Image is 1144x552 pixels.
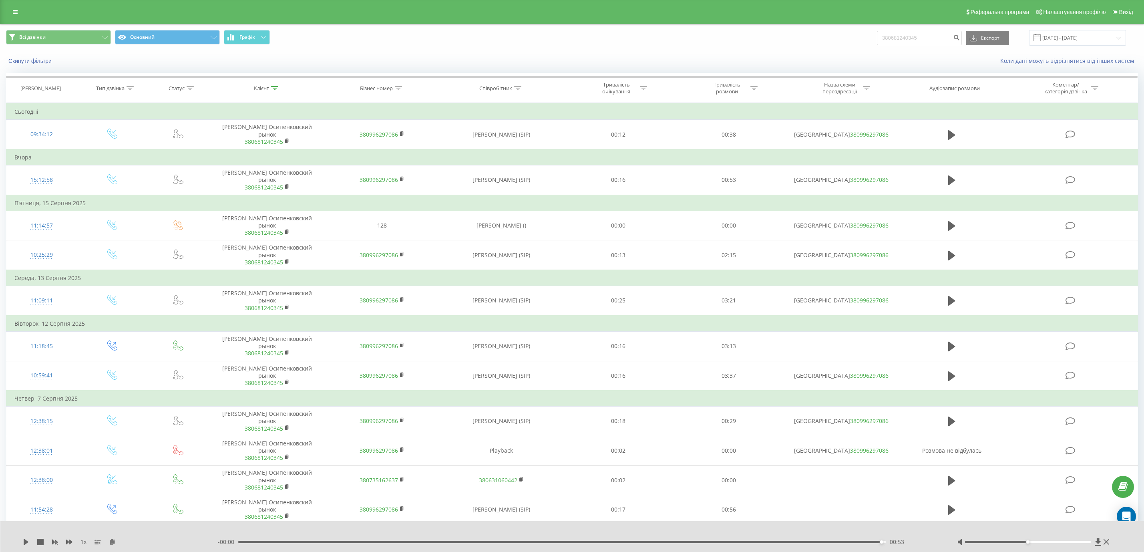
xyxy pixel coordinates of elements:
[209,407,324,436] td: [PERSON_NAME] Осипенковский рынок
[595,81,638,95] div: Тривалість очікування
[563,436,674,465] td: 00:02
[850,296,889,304] a: 380996297086
[14,338,69,354] div: 11:18:45
[850,417,889,425] a: 380996297086
[14,443,69,459] div: 12:38:01
[245,183,283,191] a: 380681240345
[479,85,512,92] div: Співробітник
[439,407,563,436] td: [PERSON_NAME] (SIP)
[245,229,283,236] a: 380681240345
[784,361,899,391] td: [GEOGRAPHIC_DATA]
[850,131,889,138] a: 380996297086
[850,176,889,183] a: 380996297086
[784,407,899,436] td: [GEOGRAPHIC_DATA]
[563,120,674,149] td: 00:12
[6,57,56,64] button: Скинути фільтри
[14,127,69,142] div: 09:34:12
[674,495,784,524] td: 00:56
[6,104,1138,120] td: Сьогодні
[209,165,324,195] td: [PERSON_NAME] Осипенковский рынок
[674,436,784,465] td: 00:00
[245,304,283,312] a: 380681240345
[674,465,784,495] td: 00:00
[14,172,69,188] div: 15:12:58
[850,251,889,259] a: 380996297086
[563,407,674,436] td: 00:18
[360,131,398,138] a: 380996297086
[245,513,283,520] a: 380681240345
[784,436,899,465] td: [GEOGRAPHIC_DATA]
[209,465,324,495] td: [PERSON_NAME] Осипенковский рынок
[1026,540,1029,544] div: Accessibility label
[245,349,283,357] a: 380681240345
[818,81,861,95] div: Назва схеми переадресації
[784,240,899,270] td: [GEOGRAPHIC_DATA]
[360,417,398,425] a: 380996297086
[1119,9,1133,15] span: Вихід
[439,331,563,361] td: [PERSON_NAME] (SIP)
[6,391,1138,407] td: Четвер, 7 Серпня 2025
[1043,9,1106,15] span: Налаштування профілю
[14,413,69,429] div: 12:38:15
[674,240,784,270] td: 02:15
[850,447,889,454] a: 380996297086
[674,286,784,316] td: 03:21
[674,211,784,240] td: 00:00
[218,538,238,546] span: - 00:00
[784,211,899,240] td: [GEOGRAPHIC_DATA]
[1042,81,1089,95] div: Коментар/категорія дзвінка
[1117,507,1136,526] div: Open Intercom Messenger
[360,476,398,484] a: 380735162637
[922,447,981,454] span: Розмова не відбулась
[360,251,398,259] a: 380996297086
[239,34,255,40] span: Графік
[439,120,563,149] td: [PERSON_NAME] (SIP)
[169,85,185,92] div: Статус
[209,436,324,465] td: [PERSON_NAME] Осипенковский рынок
[563,240,674,270] td: 00:13
[80,538,86,546] span: 1 x
[360,342,398,350] a: 380996297086
[14,247,69,263] div: 10:25:29
[439,286,563,316] td: [PERSON_NAME] (SIP)
[784,165,899,195] td: [GEOGRAPHIC_DATA]
[439,240,563,270] td: [PERSON_NAME] (SIP)
[674,361,784,391] td: 03:37
[209,495,324,524] td: [PERSON_NAME] Осипенковский рынок
[971,9,1029,15] span: Реферальна програма
[966,31,1009,45] button: Експорт
[563,211,674,240] td: 00:00
[563,286,674,316] td: 00:25
[245,425,283,432] a: 380681240345
[439,211,563,240] td: [PERSON_NAME] ()
[360,176,398,183] a: 380996297086
[245,258,283,266] a: 380681240345
[6,316,1138,332] td: Вівторок, 12 Серпня 2025
[784,120,899,149] td: [GEOGRAPHIC_DATA]
[14,218,69,234] div: 11:14:57
[254,85,269,92] div: Клієнт
[439,165,563,195] td: [PERSON_NAME] (SIP)
[6,195,1138,211] td: П’ятниця, 15 Серпня 2025
[929,85,980,92] div: Аудіозапис розмови
[674,165,784,195] td: 00:53
[563,465,674,495] td: 00:02
[360,506,398,513] a: 380996297086
[706,81,748,95] div: Тривалість розмови
[209,286,324,316] td: [PERSON_NAME] Осипенковский рынок
[245,454,283,461] a: 380681240345
[784,286,899,316] td: [GEOGRAPHIC_DATA]
[14,502,69,518] div: 11:54:28
[439,361,563,391] td: [PERSON_NAME] (SIP)
[245,379,283,387] a: 380681240345
[880,540,883,544] div: Accessibility label
[674,407,784,436] td: 00:29
[674,331,784,361] td: 03:13
[563,331,674,361] td: 00:16
[224,30,270,44] button: Графік
[360,447,398,454] a: 380996297086
[439,495,563,524] td: [PERSON_NAME] (SIP)
[209,361,324,391] td: [PERSON_NAME] Осипенковский рынок
[209,240,324,270] td: [PERSON_NAME] Осипенковский рынок
[563,165,674,195] td: 00:16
